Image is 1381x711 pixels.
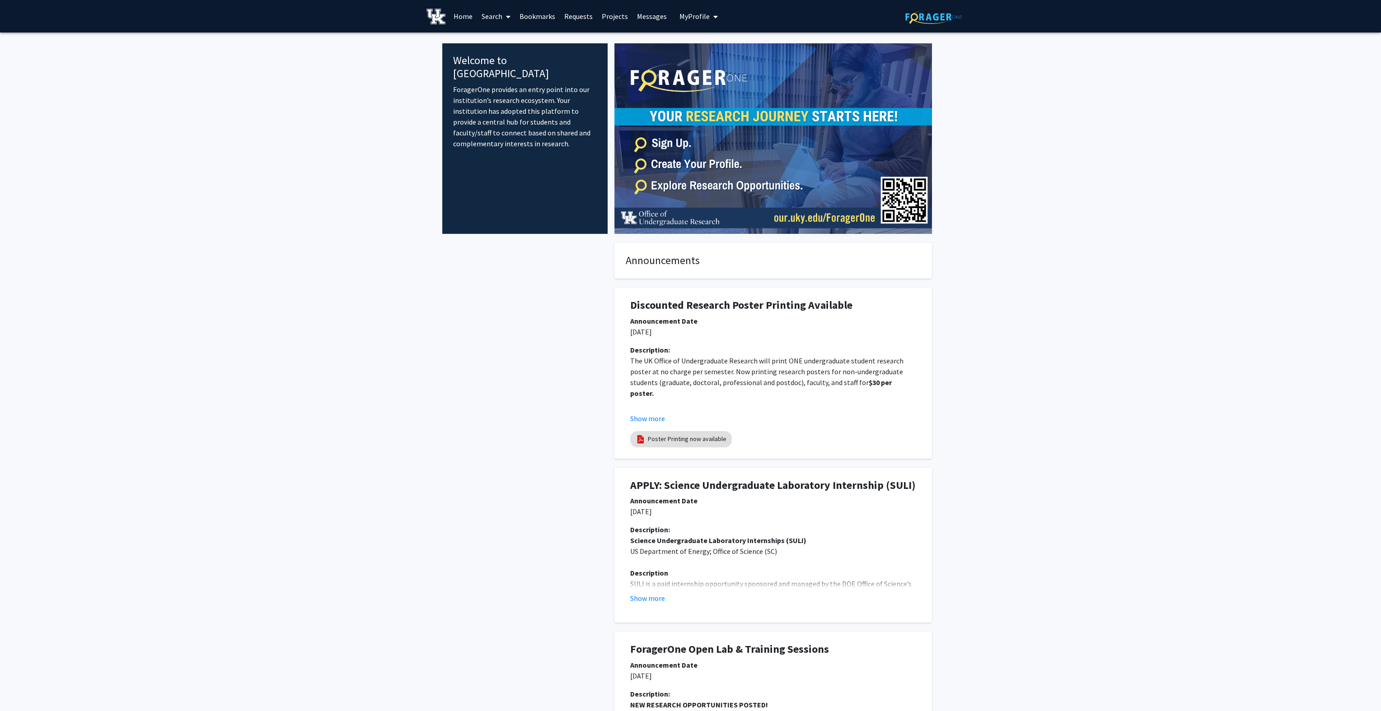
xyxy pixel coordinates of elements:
p: [DATE] [630,670,916,681]
p: US Department of Energy; Office of Science (SC) [630,546,916,557]
button: Show more [630,593,665,604]
div: Description: [630,524,916,535]
button: Show more [630,413,665,424]
span: My Profile [679,12,710,21]
h4: Welcome to [GEOGRAPHIC_DATA] [453,54,597,80]
strong: Description [630,568,668,577]
a: Bookmarks [515,0,560,32]
p: ForagerOne provides an entry point into our institution’s research ecosystem. Your institution ha... [453,84,597,149]
div: Announcement Date [630,495,916,506]
a: Home [449,0,477,32]
p: SULI is a paid internship opportunity sponsored and managed by the DOE Office of Science’s Office... [630,578,916,654]
img: Cover Image [614,43,932,234]
img: pdf_icon.png [636,434,646,444]
strong: $30 per poster. [630,378,893,398]
a: Requests [560,0,597,32]
a: Search [477,0,515,32]
div: Description: [630,688,916,699]
img: University of Kentucky Logo [426,9,446,24]
div: Announcement Date [630,316,916,326]
div: Announcement Date [630,660,916,670]
iframe: Chat [7,670,38,704]
h1: APPLY: Science Undergraduate Laboratory Internship (SULI) [630,479,916,492]
strong: Science Undergraduate Laboratory Internships (SULI) [630,536,806,545]
span: The UK Office of Undergraduate Research will print ONE undergraduate student research poster at n... [630,356,905,387]
strong: NEW RESEARCH OPPORTUNITIES POSTED! [630,700,768,709]
div: Description: [630,344,916,355]
h1: ForagerOne Open Lab & Training Sessions [630,643,916,656]
h4: Announcements [626,254,921,267]
h1: Discounted Research Poster Printing Available [630,299,916,312]
img: ForagerOne Logo [905,10,962,24]
p: [DATE] [630,326,916,337]
p: [DATE] [630,506,916,517]
a: Projects [597,0,632,32]
a: Messages [632,0,671,32]
a: Poster Printing now available [648,434,726,444]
